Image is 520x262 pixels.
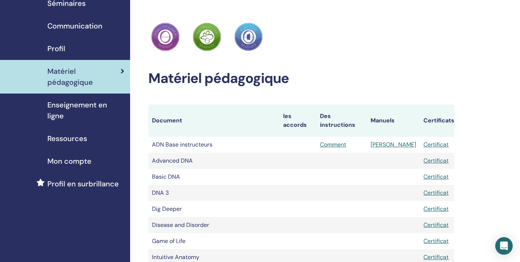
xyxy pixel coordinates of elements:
[371,141,416,148] a: [PERSON_NAME]
[47,66,121,88] span: Matériel pédagogique
[148,105,279,137] th: Document
[279,105,316,137] th: les accords
[320,141,346,148] a: Comment
[148,201,279,217] td: Dig Deeper
[423,141,449,148] a: Certificat
[423,253,449,261] a: Certificat
[423,173,449,181] a: Certificat
[495,237,513,255] div: Open Intercom Messenger
[423,237,449,245] a: Certificat
[47,178,119,189] span: Profil en surbrillance
[316,105,367,137] th: Des instructions
[420,105,454,137] th: Certificats
[148,217,279,233] td: Disease and Disorder
[148,70,454,87] h2: Matériel pédagogique
[148,169,279,185] td: Basic DNA
[148,153,279,169] td: Advanced DNA
[423,221,449,229] a: Certificat
[47,20,102,31] span: Communication
[47,156,91,167] span: Mon compte
[148,233,279,249] td: Game of Life
[47,43,65,54] span: Profil
[367,105,420,137] th: Manuels
[148,185,279,201] td: DNA 3
[47,133,87,144] span: Ressources
[47,99,124,121] span: Enseignement en ligne
[423,189,449,197] a: Certificat
[148,137,279,153] td: ADN Base instructeurs
[151,23,180,51] img: Practitioner
[423,157,449,164] a: Certificat
[234,23,263,51] img: Practitioner
[193,23,221,51] img: Practitioner
[423,205,449,213] a: Certificat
